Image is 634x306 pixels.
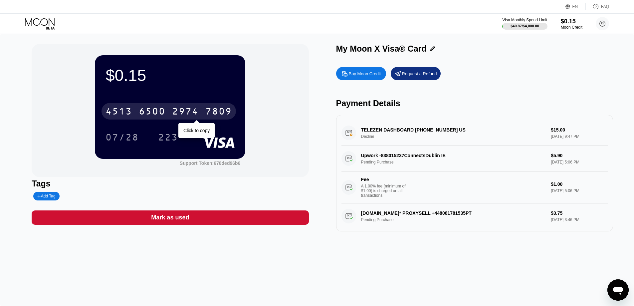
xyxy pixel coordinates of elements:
div: $40.87 / $4,000.00 [511,24,539,28]
div: Payment Details [336,99,613,108]
div: Support Token:678ded96b6 [180,160,241,166]
div: 4513 [106,107,132,118]
div: 6500 [139,107,165,118]
div: Moon Credit [561,25,582,30]
div: Visa Monthly Spend Limit$40.87/$4,000.00 [502,18,547,30]
div: 07/28 [106,133,139,144]
div: 223 [158,133,178,144]
div: My Moon X Visa® Card [336,44,427,54]
div: $0.15Moon Credit [561,18,582,30]
div: Support Token: 678ded96b6 [180,160,241,166]
div: FeeA 1.00% fee (minimum of $1.00) is charged on all transactions$1.00[DATE] 3:46 PM [341,229,608,261]
div: Add Tag [33,192,59,200]
div: Mark as used [151,214,189,221]
div: FAQ [601,4,609,9]
iframe: Button to launch messaging window [607,279,629,301]
div: Buy Moon Credit [349,71,381,77]
div: 223 [153,129,183,146]
div: $0.15 [106,66,235,85]
div: Request a Refund [402,71,437,77]
div: Add Tag [37,194,55,198]
div: 07/28 [101,129,144,146]
div: [DATE] 5:06 PM [551,188,607,193]
div: Mark as used [32,210,309,225]
div: Buy Moon Credit [336,67,386,80]
div: 7809 [205,107,232,118]
div: EN [572,4,578,9]
div: A 1.00% fee (minimum of $1.00) is charged on all transactions [361,184,411,198]
div: $1.00 [551,181,607,187]
div: FeeA 1.00% fee (minimum of $1.00) is charged on all transactions$1.00[DATE] 5:06 PM [341,171,608,203]
div: 2974 [172,107,199,118]
div: Fee [361,177,408,182]
div: Click to copy [183,128,210,133]
div: Tags [32,179,309,188]
div: $0.15 [561,18,582,25]
div: Visa Monthly Spend Limit [502,18,547,22]
div: EN [565,3,586,10]
div: 4513650029747809 [102,103,236,120]
div: FAQ [586,3,609,10]
div: Request a Refund [391,67,441,80]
